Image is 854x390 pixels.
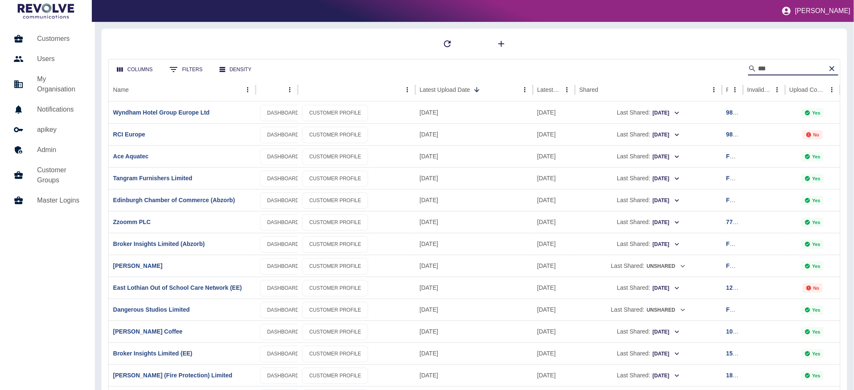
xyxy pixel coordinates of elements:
[415,277,533,299] div: 08 Sep 2025
[113,131,145,138] a: RCI Europe
[652,347,680,361] button: [DATE]
[812,198,820,203] p: Yes
[113,109,209,116] a: Wyndham Hotel Group Europe Ltd
[415,342,533,364] div: 05 Sep 2025
[7,49,88,69] a: Users
[579,365,718,386] div: Last Shared:
[652,150,680,163] button: [DATE]
[260,127,306,143] a: DASHBOARD
[579,277,718,299] div: Last Shared:
[260,280,306,297] a: DASHBOARD
[37,34,81,44] h5: Customers
[812,351,820,356] p: Yes
[579,343,718,364] div: Last Shared:
[471,84,483,96] button: Sort
[260,214,306,231] a: DASHBOARD
[415,364,533,386] div: 05 Sep 2025
[37,74,81,94] h5: My Organisation
[790,86,825,93] div: Upload Complete
[726,350,756,357] a: 159064897
[726,175,754,182] a: FG707029
[652,238,680,251] button: [DATE]
[826,84,838,96] button: Upload Complete column menu
[771,84,783,96] button: Invalid Creds column menu
[579,168,718,189] div: Last Shared:
[533,255,575,277] div: 31 Aug 2025
[113,284,242,291] a: East Lothian Out of School Care Network (EE)
[652,369,680,382] button: [DATE]
[302,368,368,384] a: CUSTOMER PROFILE
[37,145,81,155] h5: Admin
[113,372,232,379] a: [PERSON_NAME] (Fire Protection) Limited
[519,84,531,96] button: Latest Upload Date column menu
[726,372,756,379] a: 185485789
[579,102,718,123] div: Last Shared:
[415,189,533,211] div: 08 Sep 2025
[302,258,368,275] a: CUSTOMER PROFILE
[561,84,573,96] button: Latest Usage column menu
[18,3,74,19] img: Logo
[579,124,718,145] div: Last Shared:
[812,110,820,115] p: Yes
[652,194,680,207] button: [DATE]
[415,167,533,189] div: 08 Sep 2025
[7,140,88,160] a: Admin
[726,328,756,335] a: 104768008
[726,131,752,138] a: 98772581
[113,262,162,269] a: [PERSON_NAME]
[812,373,820,378] p: Yes
[302,324,368,340] a: CUSTOMER PROFILE
[113,240,205,247] a: Broker Insights Limited (Abzorb)
[814,286,820,291] p: No
[579,233,718,255] div: Last Shared:
[803,130,823,139] div: Not all required reports for this customer were uploaded for the latest usage month.
[533,299,575,321] div: 31 Aug 2025
[812,154,820,159] p: Yes
[579,211,718,233] div: Last Shared:
[533,123,575,145] div: 03 Sep 2025
[7,120,88,140] a: apikey
[812,329,820,334] p: Yes
[795,7,851,15] p: [PERSON_NAME]
[7,69,88,99] a: My Organisation
[260,258,306,275] a: DASHBOARD
[812,242,820,247] p: Yes
[579,190,718,211] div: Last Shared:
[260,324,306,340] a: DASHBOARD
[579,146,718,167] div: Last Shared:
[113,306,190,313] a: Dangerous Studios Limited
[37,195,81,206] h5: Master Logins
[533,233,575,255] div: 31 Aug 2025
[302,302,368,318] a: CUSTOMER PROFILE
[579,321,718,342] div: Last Shared:
[37,104,81,115] h5: Notifications
[302,192,368,209] a: CUSTOMER PROFILE
[533,277,575,299] div: 03 Sep 2025
[415,145,533,167] div: 08 Sep 2025
[113,328,182,335] a: [PERSON_NAME] Coffee
[37,165,81,185] h5: Customer Groups
[533,364,575,386] div: 01 Sep 2025
[579,299,718,321] div: Last Shared:
[402,84,413,96] button: column menu
[652,216,680,229] button: [DATE]
[7,190,88,211] a: Master Logins
[726,219,746,225] a: 775865
[260,236,306,253] a: DASHBOARD
[726,306,754,313] a: FG707039
[302,171,368,187] a: CUSTOMER PROFILE
[748,62,838,77] div: Search
[533,342,575,364] div: 01 Sep 2025
[533,145,575,167] div: 31 Aug 2025
[812,220,820,225] p: Yes
[113,219,150,225] a: Zzoomm PLC
[814,132,820,137] p: No
[726,240,754,247] a: FG707009
[260,171,306,187] a: DASHBOARD
[729,84,741,96] button: Ref column menu
[415,255,533,277] div: 08 Sep 2025
[415,233,533,255] div: 08 Sep 2025
[646,260,686,273] button: Unshared
[260,105,306,121] a: DASHBOARD
[537,86,560,93] div: Latest Usage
